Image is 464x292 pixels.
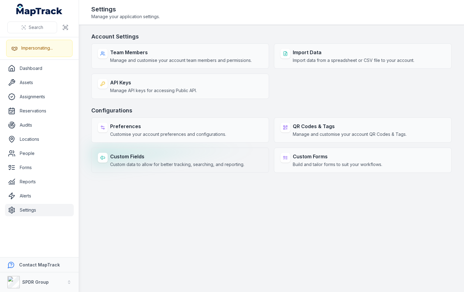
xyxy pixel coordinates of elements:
a: Custom FieldsCustom data to allow for better tracking, searching, and reporting. [91,148,269,173]
span: Customise your account preferences and configurations. [110,131,226,137]
strong: SPDR Group [22,279,49,285]
a: Settings [5,204,74,216]
a: Reservations [5,105,74,117]
a: Assets [5,76,74,89]
a: MapTrack [16,4,63,16]
strong: Preferences [110,123,226,130]
a: PreferencesCustomise your account preferences and configurations. [91,117,269,143]
span: Import data from a spreadsheet or CSV file to your account. [293,57,414,63]
h3: Account Settings [91,32,452,41]
span: Search [29,24,43,30]
span: Manage and customise your account QR Codes & Tags. [293,131,407,137]
div: Impersonating... [21,45,53,51]
a: Assignments [5,91,74,103]
a: Custom FormsBuild and tailor forms to suit your workflows. [274,148,452,173]
strong: Custom Fields [110,153,244,160]
a: Team MembersManage and customise your account team members and permissions. [91,43,269,69]
strong: Import Data [293,49,414,56]
strong: QR Codes & Tags [293,123,407,130]
strong: Team Members [110,49,252,56]
a: Forms [5,161,74,174]
span: Custom data to allow for better tracking, searching, and reporting. [110,161,244,168]
span: Manage your application settings. [91,14,160,20]
span: Manage and customise your account team members and permissions. [110,57,252,63]
a: API KeysManage API keys for accessing Public API. [91,74,269,99]
a: QR Codes & TagsManage and customise your account QR Codes & Tags. [274,117,452,143]
h2: Settings [91,5,160,14]
a: People [5,147,74,160]
h3: Configurations [91,106,452,115]
a: Alerts [5,190,74,202]
span: Build and tailor forms to suit your workflows. [293,161,382,168]
a: Import DataImport data from a spreadsheet or CSV file to your account. [274,43,452,69]
strong: Contact MapTrack [19,262,60,267]
a: Reports [5,176,74,188]
strong: API Keys [110,79,197,86]
a: Audits [5,119,74,131]
a: Dashboard [5,62,74,75]
strong: Custom Forms [293,153,382,160]
a: Locations [5,133,74,145]
button: Search [7,22,57,33]
span: Manage API keys for accessing Public API. [110,87,197,94]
